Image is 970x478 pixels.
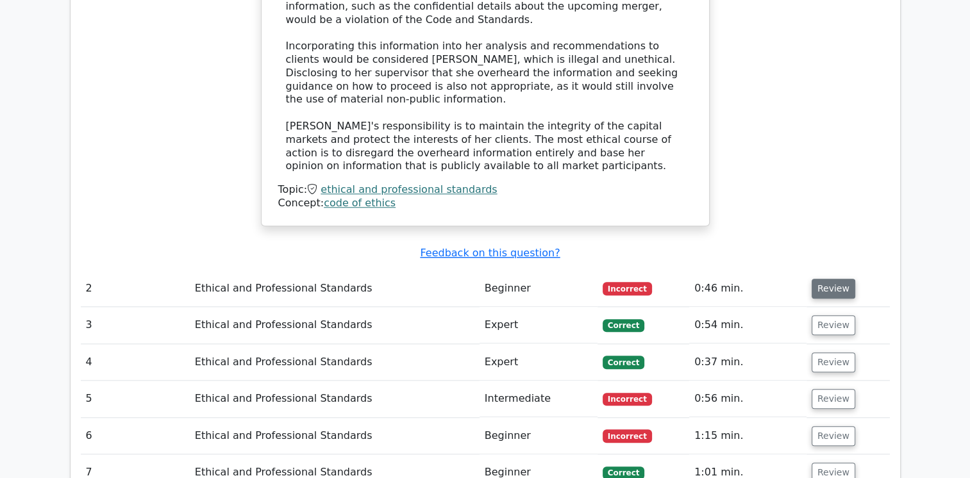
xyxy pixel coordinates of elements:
a: code of ethics [324,197,396,209]
td: 2 [81,270,190,307]
td: 4 [81,344,190,381]
a: ethical and professional standards [321,183,497,195]
button: Review [812,426,855,446]
td: Beginner [480,270,598,307]
td: 0:54 min. [689,307,807,343]
td: Expert [480,344,598,381]
button: Review [812,389,855,409]
td: 0:37 min. [689,344,807,381]
button: Review [812,279,855,299]
td: 0:56 min. [689,381,807,417]
td: Ethical and Professional Standards [190,270,480,307]
button: Review [812,315,855,335]
td: Beginner [480,418,598,454]
td: Ethical and Professional Standards [190,307,480,343]
button: Review [812,352,855,372]
td: 5 [81,381,190,417]
td: Expert [480,307,598,343]
td: 0:46 min. [689,270,807,307]
td: 6 [81,418,190,454]
span: Incorrect [603,393,652,406]
td: Ethical and Professional Standards [190,381,480,417]
td: Ethical and Professional Standards [190,344,480,381]
div: Concept: [278,197,692,210]
td: 1:15 min. [689,418,807,454]
div: Topic: [278,183,692,197]
td: Ethical and Professional Standards [190,418,480,454]
span: Incorrect [603,282,652,295]
span: Incorrect [603,429,652,442]
span: Correct [603,356,644,368]
span: Correct [603,319,644,332]
a: Feedback on this question? [420,247,560,259]
td: 3 [81,307,190,343]
td: Intermediate [480,381,598,417]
